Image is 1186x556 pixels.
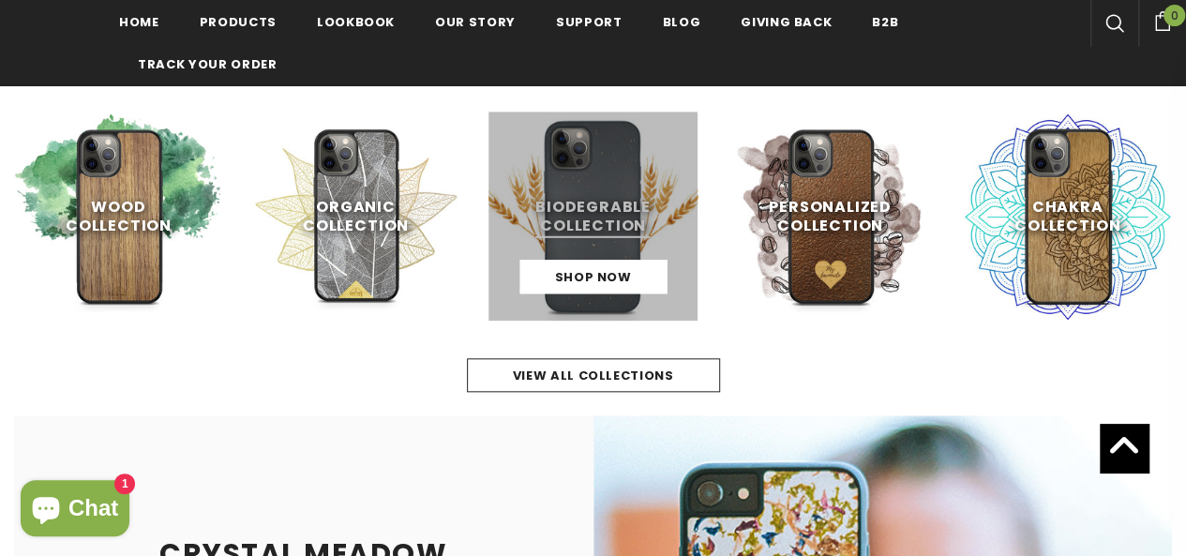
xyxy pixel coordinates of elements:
span: Shop Now [554,268,631,286]
span: Track your order [138,55,277,73]
inbox-online-store-chat: Shopify online store chat [15,480,135,541]
span: Home [119,13,159,31]
span: support [556,13,623,31]
span: Products [200,13,277,31]
a: Shop Now [519,260,667,293]
span: Our Story [435,13,516,31]
a: Track your order [138,42,277,84]
span: Giving back [741,13,832,31]
span: Lookbook [317,13,395,31]
span: 0 [1163,5,1185,26]
span: view all collections [513,367,674,384]
a: 0 [1138,8,1186,31]
span: Blog [662,13,700,31]
span: B2B [872,13,898,31]
a: view all collections [467,358,720,392]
